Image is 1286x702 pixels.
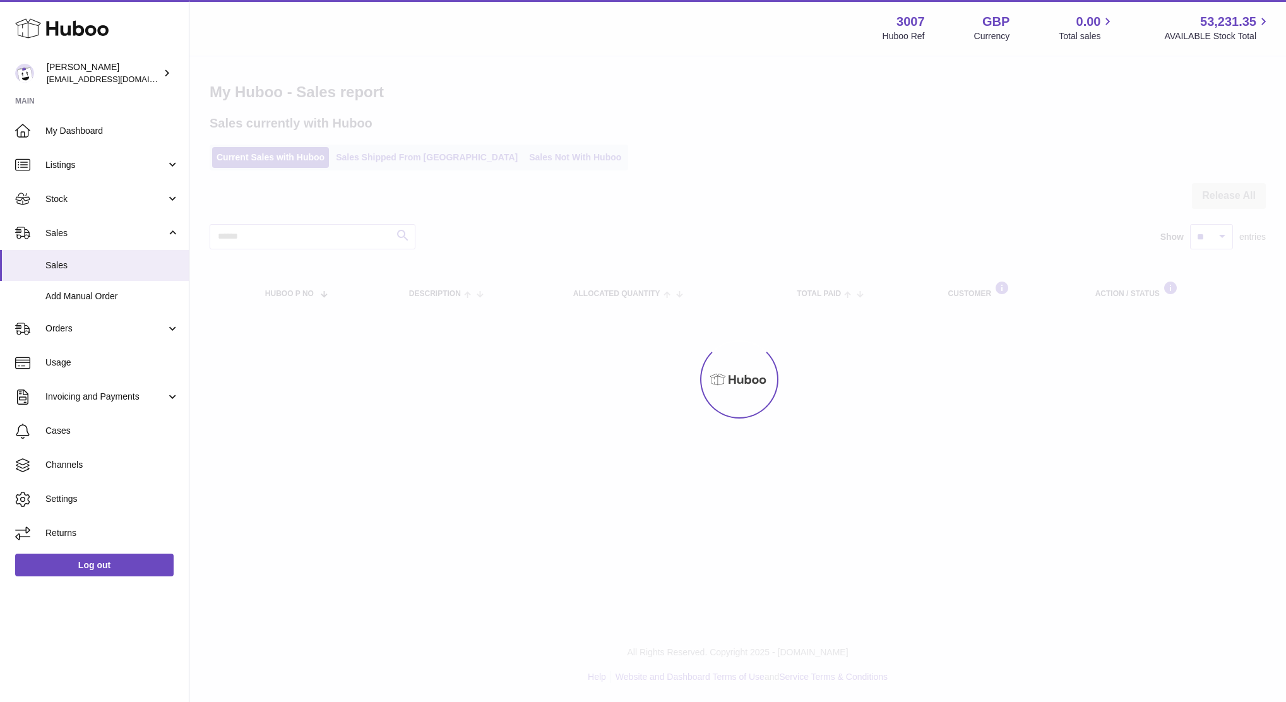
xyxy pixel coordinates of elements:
[15,554,174,576] a: Log out
[15,64,34,83] img: bevmay@maysama.com
[45,391,166,403] span: Invoicing and Payments
[45,159,166,171] span: Listings
[1164,30,1271,42] span: AVAILABLE Stock Total
[1059,13,1115,42] a: 0.00 Total sales
[974,30,1010,42] div: Currency
[1200,13,1256,30] span: 53,231.35
[1164,13,1271,42] a: 53,231.35 AVAILABLE Stock Total
[45,323,166,335] span: Orders
[45,290,179,302] span: Add Manual Order
[45,227,166,239] span: Sales
[1076,13,1101,30] span: 0.00
[45,357,179,369] span: Usage
[45,193,166,205] span: Stock
[45,259,179,271] span: Sales
[883,30,925,42] div: Huboo Ref
[896,13,925,30] strong: 3007
[1059,30,1115,42] span: Total sales
[45,493,179,505] span: Settings
[982,13,1009,30] strong: GBP
[47,74,186,84] span: [EMAIL_ADDRESS][DOMAIN_NAME]
[47,61,160,85] div: [PERSON_NAME]
[45,425,179,437] span: Cases
[45,527,179,539] span: Returns
[45,459,179,471] span: Channels
[45,125,179,137] span: My Dashboard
